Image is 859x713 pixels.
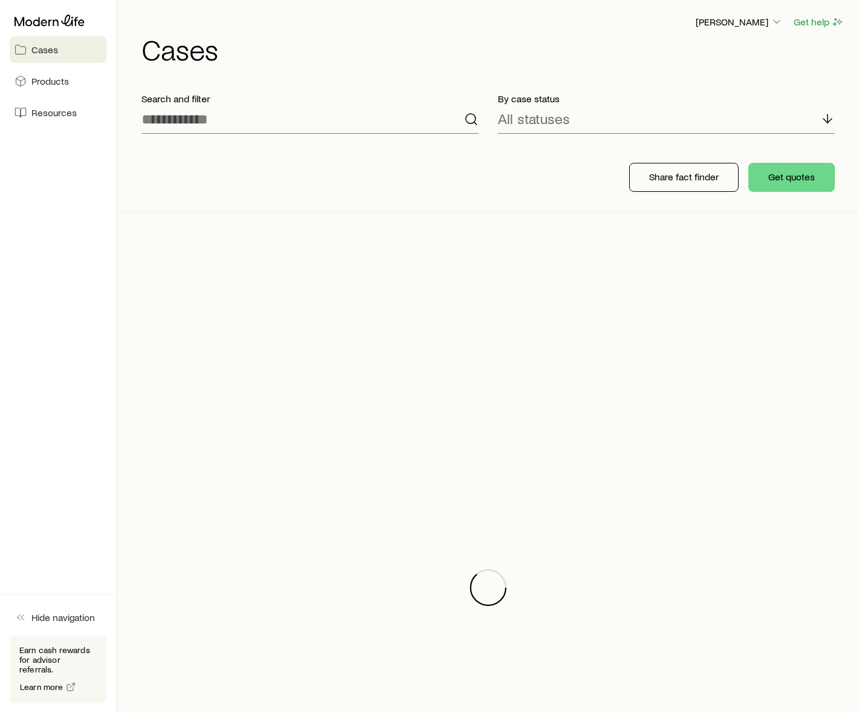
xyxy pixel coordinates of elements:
[10,99,106,126] a: Resources
[629,163,739,192] button: Share fact finder
[10,36,106,63] a: Cases
[10,636,106,703] div: Earn cash rewards for advisor referrals.Learn more
[649,171,719,183] p: Share fact finder
[20,683,64,691] span: Learn more
[31,44,58,56] span: Cases
[142,93,478,105] p: Search and filter
[19,645,97,674] p: Earn cash rewards for advisor referrals.
[498,110,570,127] p: All statuses
[31,107,77,119] span: Resources
[10,68,106,94] a: Products
[31,611,95,623] span: Hide navigation
[696,16,783,28] p: [PERSON_NAME]
[10,604,106,631] button: Hide navigation
[498,93,835,105] p: By case status
[142,34,844,64] h1: Cases
[748,163,835,192] button: Get quotes
[695,15,783,30] button: [PERSON_NAME]
[793,15,844,29] button: Get help
[31,75,69,87] span: Products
